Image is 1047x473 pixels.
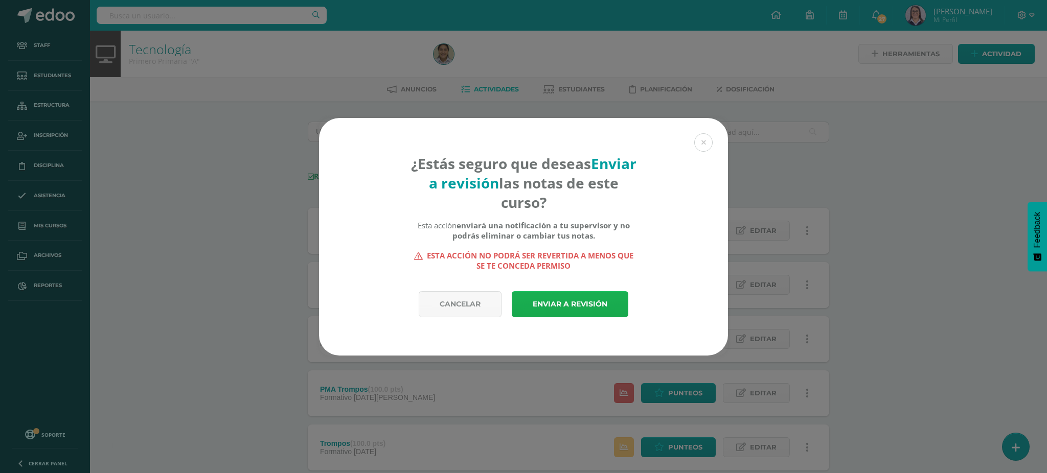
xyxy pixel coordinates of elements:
[1033,212,1042,248] span: Feedback
[694,133,713,152] button: Close (Esc)
[419,291,502,317] a: Cancelar
[411,250,637,271] strong: Esta acción no podrá ser revertida a menos que se te conceda permiso
[512,291,628,317] a: Enviar a revisión
[429,154,636,193] strong: Enviar a revisión
[1028,202,1047,271] button: Feedback - Mostrar encuesta
[411,154,637,212] h4: ¿Estás seguro que deseas las notas de este curso?
[411,220,637,241] div: Esta acción
[452,220,630,241] b: enviará una notificación a tu supervisor y no podrás eliminar o cambiar tus notas.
